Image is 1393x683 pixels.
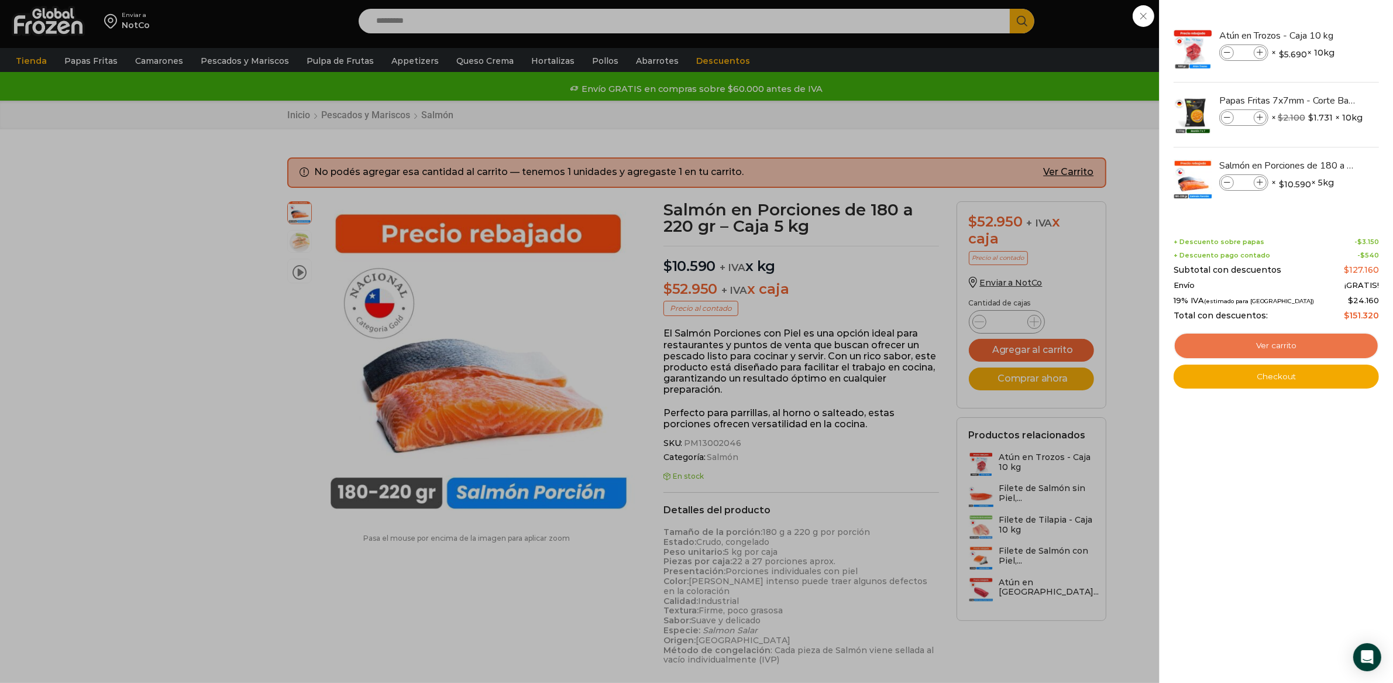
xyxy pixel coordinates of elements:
[1204,298,1314,304] small: (estimado para [GEOGRAPHIC_DATA])
[1174,311,1268,321] span: Total con descuentos:
[1278,112,1283,123] span: $
[1360,251,1365,259] span: $
[1174,238,1264,246] span: + Descuento sobre papas
[1271,44,1334,61] span: × × 10kg
[1344,265,1379,275] bdi: 127.160
[1357,238,1379,246] bdi: 3.150
[1174,265,1281,275] span: Subtotal con descuentos
[1235,46,1253,59] input: Product quantity
[1174,296,1314,306] span: 19% IVA
[1344,310,1349,321] span: $
[1174,252,1270,259] span: + Descuento pago contado
[1271,109,1363,126] span: × × 10kg
[1279,49,1284,60] span: $
[1360,251,1379,259] bdi: 540
[1344,310,1379,321] bdi: 151.320
[1353,643,1381,671] div: Open Intercom Messenger
[1235,176,1253,189] input: Product quantity
[1235,111,1253,124] input: Product quantity
[1174,332,1379,359] a: Ver carrito
[1219,94,1358,107] a: Papas Fritas 7x7mm - Corte Bastón - Caja 10 kg
[1174,281,1195,290] span: Envío
[1219,159,1358,172] a: Salmón en Porciones de 180 a 220 gr - Caja 5 kg
[1357,252,1379,259] span: -
[1174,365,1379,389] a: Checkout
[1279,179,1311,190] bdi: 10.590
[1219,29,1358,42] a: Atún en Trozos - Caja 10 kg
[1308,112,1333,123] bdi: 1.731
[1271,174,1334,191] span: × × 5kg
[1278,112,1305,123] bdi: 2.100
[1279,49,1307,60] bdi: 5.690
[1354,238,1379,246] span: -
[1308,112,1313,123] span: $
[1344,265,1349,275] span: $
[1344,281,1379,290] span: ¡GRATIS!
[1348,296,1379,305] span: 24.160
[1348,296,1353,305] span: $
[1279,179,1284,190] span: $
[1357,238,1362,246] span: $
